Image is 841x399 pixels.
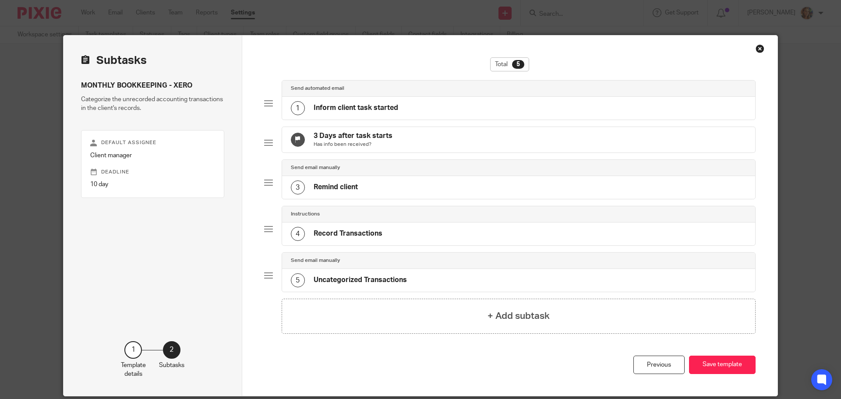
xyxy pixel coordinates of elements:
[90,169,215,176] p: Deadline
[81,81,224,90] h4: MONTHLY BOOKKEEPING - XERO
[124,341,142,359] div: 1
[81,53,147,68] h2: Subtasks
[314,131,392,141] h4: 3 Days after task starts
[90,151,215,160] p: Client manager
[291,211,320,218] h4: Instructions
[756,44,764,53] div: Close this dialog window
[81,95,224,113] p: Categorize the unrecorded accounting transactions in the client's records.
[490,57,529,71] div: Total
[291,101,305,115] div: 1
[90,139,215,146] p: Default assignee
[314,103,398,113] h4: Inform client task started
[291,227,305,241] div: 4
[512,60,524,69] div: 5
[291,164,340,171] h4: Send email manually
[314,229,382,238] h4: Record Transactions
[163,341,180,359] div: 2
[291,257,340,264] h4: Send email manually
[291,85,344,92] h4: Send automated email
[488,309,550,323] h4: + Add subtask
[314,141,392,148] p: Has info been received?
[291,273,305,287] div: 5
[90,180,215,189] p: 10 day
[159,361,184,370] p: Subtasks
[314,275,407,285] h4: Uncategorized Transactions
[291,180,305,194] div: 3
[689,356,756,374] button: Save template
[121,361,146,379] p: Template details
[633,356,685,374] div: Previous
[314,183,358,192] h4: Remind client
